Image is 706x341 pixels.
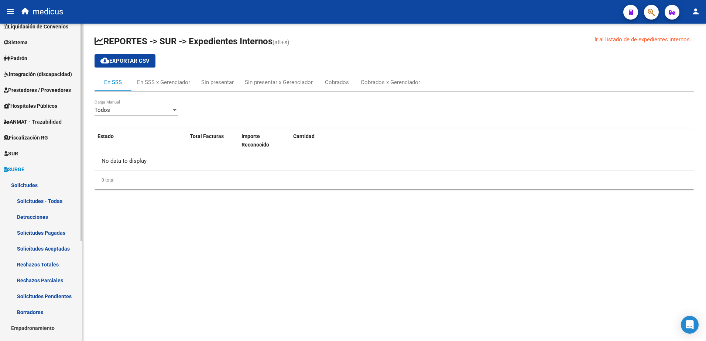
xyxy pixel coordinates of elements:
[691,7,700,16] mat-icon: person
[4,70,72,78] span: Integración (discapacidad)
[104,78,122,86] div: En SSS
[4,134,48,142] span: Fiscalización RG
[100,58,150,64] span: Exportar CSV
[100,56,109,65] mat-icon: cloud_download
[325,78,349,86] div: Cobrados
[95,152,694,170] div: No data to display
[4,54,27,62] span: Padrón
[95,54,155,68] button: Exportar CSV
[290,128,694,153] datatable-header-cell: Cantidad
[95,128,187,153] datatable-header-cell: Estado
[361,78,420,86] div: Cobrados x Gerenciador
[4,165,24,173] span: SURGE
[4,38,28,46] span: Sistema
[190,133,224,139] span: Total Facturas
[4,149,18,158] span: SUR
[4,118,62,126] span: ANMAT - Trazabilidad
[4,102,57,110] span: Hospitales Públicos
[681,316,699,334] div: Open Intercom Messenger
[187,128,239,153] datatable-header-cell: Total Facturas
[241,133,269,148] span: Importe Reconocido
[95,171,694,189] div: 0 total
[594,35,694,44] a: Ir al listado de de expedientes internos...
[95,36,273,46] span: REPORTES -> SUR -> Expedientes Internos
[137,78,190,86] div: En SSS x Gerenciador
[32,4,63,20] span: medicus
[293,133,315,139] span: Cantidad
[245,78,313,86] div: Sin presentar x Gerenciador
[201,78,234,86] div: Sin presentar
[95,107,110,113] span: Todos
[4,86,71,94] span: Prestadores / Proveedores
[6,7,15,16] mat-icon: menu
[97,133,114,139] span: Estado
[273,39,289,46] span: (alt+s)
[4,23,68,31] span: Liquidación de Convenios
[239,128,290,153] datatable-header-cell: Importe Reconocido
